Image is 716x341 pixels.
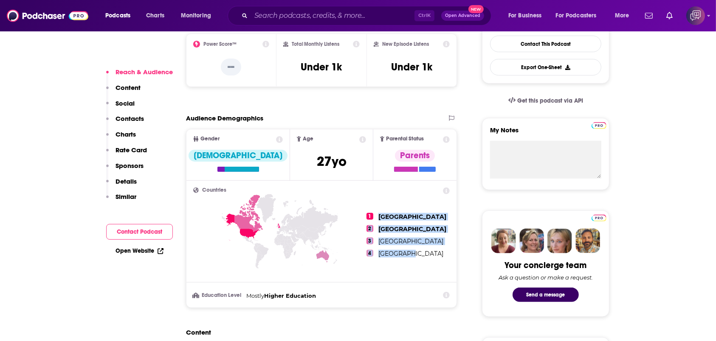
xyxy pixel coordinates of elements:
[193,293,243,298] h3: Education Level
[592,213,606,221] a: Pro website
[686,6,705,25] button: Show profile menu
[303,136,313,142] span: Age
[203,41,237,47] h2: Power Score™
[366,238,373,244] span: 3
[246,292,264,299] span: Mostly
[414,10,434,21] span: Ctrl K
[106,68,173,84] button: Reach & Audience
[251,9,414,22] input: Search podcasts, credits, & more...
[491,229,516,253] img: Sydney Profile
[236,6,499,25] div: Search podcasts, credits, & more...
[106,99,135,115] button: Social
[116,146,147,154] p: Rate Card
[378,213,446,221] span: [GEOGRAPHIC_DATA]
[116,84,141,92] p: Content
[116,193,136,201] p: Similar
[106,224,173,240] button: Contact Podcast
[468,5,484,13] span: New
[186,328,450,336] h2: Content
[106,130,136,146] button: Charts
[517,97,583,104] span: Get this podcast via API
[686,6,705,25] img: User Profile
[7,8,88,24] img: Podchaser - Follow, Share and Rate Podcasts
[592,121,606,129] a: Pro website
[592,215,606,221] img: Podchaser Pro
[642,8,656,23] a: Show notifications dropdown
[386,136,424,142] span: Parental Status
[116,130,136,138] p: Charts
[502,9,553,22] button: open menu
[508,10,542,22] span: For Business
[366,225,373,232] span: 2
[505,260,587,271] div: Your concierge team
[106,193,136,208] button: Similar
[116,247,163,254] a: Open Website
[106,177,137,193] button: Details
[441,11,484,21] button: Open AdvancedNew
[592,122,606,129] img: Podchaser Pro
[490,59,601,75] button: Export One-Sheet
[378,238,443,245] span: [GEOGRAPHIC_DATA]
[663,8,676,23] a: Show notifications dropdown
[116,115,144,123] p: Contacts
[513,288,579,302] button: Send a message
[116,162,144,170] p: Sponsors
[202,187,226,193] span: Countries
[366,213,373,220] span: 1
[502,90,590,111] a: Get this podcast via API
[686,6,705,25] span: Logged in as corioliscompany
[146,10,164,22] span: Charts
[116,68,173,76] p: Reach & Audience
[106,115,144,130] button: Contacts
[550,9,609,22] button: open menu
[189,150,288,162] div: [DEMOGRAPHIC_DATA]
[200,136,220,142] span: Gender
[490,126,601,141] label: My Notes
[609,9,640,22] button: open menu
[395,150,435,162] div: Parents
[378,250,443,257] span: [GEOGRAPHIC_DATA]
[490,36,601,52] a: Contact This Podcast
[317,153,347,170] span: 27 yo
[499,274,593,281] div: Ask a question or make a request.
[575,229,600,253] img: Jon Profile
[186,114,263,122] h2: Audience Demographics
[221,59,241,75] p: --
[175,9,222,22] button: open menu
[141,9,169,22] a: Charts
[382,41,429,47] h2: New Episode Listens
[615,10,629,22] span: More
[99,9,141,22] button: open menu
[445,14,480,18] span: Open Advanced
[106,162,144,177] button: Sponsors
[378,225,446,233] span: [GEOGRAPHIC_DATA]
[116,177,137,185] p: Details
[366,250,373,257] span: 4
[556,10,597,22] span: For Podcasters
[116,99,135,107] p: Social
[106,84,141,99] button: Content
[106,146,147,162] button: Rate Card
[547,229,572,253] img: Jules Profile
[301,61,342,73] h3: Under 1k
[292,41,340,47] h2: Total Monthly Listens
[181,10,211,22] span: Monitoring
[519,229,544,253] img: Barbara Profile
[105,10,130,22] span: Podcasts
[391,61,432,73] h3: Under 1k
[264,292,316,299] span: Higher Education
